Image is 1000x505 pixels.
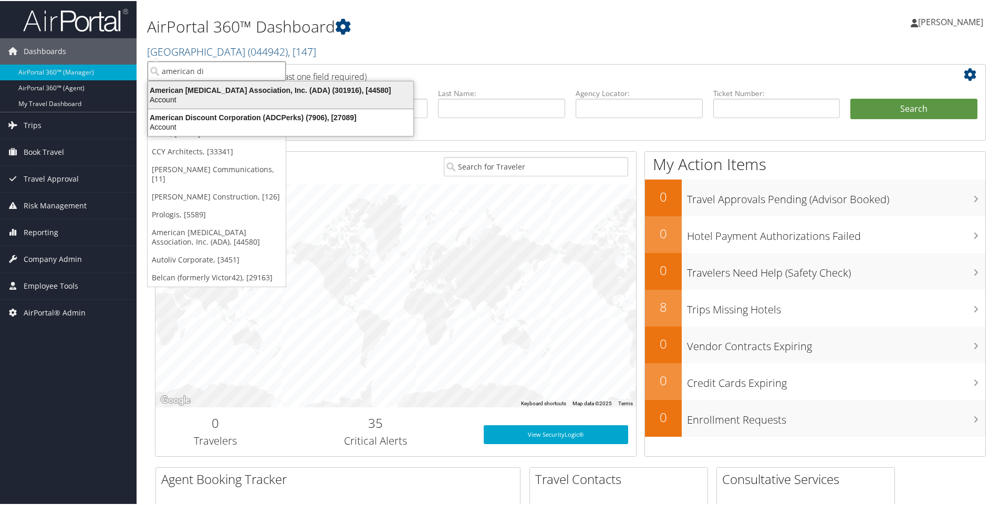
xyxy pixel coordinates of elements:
[713,87,840,98] label: Ticket Number:
[148,205,286,223] a: Prologis, [5589]
[284,413,468,431] h2: 35
[163,65,908,83] h2: Airtinerary Lookup
[24,272,78,298] span: Employee Tools
[722,469,894,487] h2: Consultative Services
[288,44,316,58] span: , [ 147 ]
[618,399,633,405] a: Terms (opens in new tab)
[645,224,682,241] h2: 0
[687,370,985,390] h3: Credit Cards Expiring
[24,245,82,271] span: Company Admin
[148,142,286,160] a: CCY Architects, [33341]
[444,156,628,175] input: Search for Traveler
[148,60,286,80] input: Search Accounts
[142,85,420,94] div: American [MEDICAL_DATA] Association, Inc. (ADA) (301916), [44580]
[484,424,628,443] a: View SecurityLogic®
[142,112,420,121] div: American Discount Corporation (ADCPerks) (7906), [27089]
[147,44,316,58] a: [GEOGRAPHIC_DATA]
[142,121,420,131] div: Account
[645,289,985,325] a: 8Trips Missing Hotels
[266,70,367,81] span: (at least one field required)
[148,268,286,286] a: Belcan (formerly Victor42), [29163]
[645,252,985,289] a: 0Travelers Need Help (Safety Check)
[148,223,286,250] a: American [MEDICAL_DATA] Association, Inc. (ADA), [44580]
[645,399,985,436] a: 0Enrollment Requests
[687,406,985,426] h3: Enrollment Requests
[687,186,985,206] h3: Travel Approvals Pending (Advisor Booked)
[248,44,288,58] span: ( 044942 )
[161,469,520,487] h2: Agent Booking Tracker
[148,160,286,187] a: [PERSON_NAME] Communications, [11]
[645,371,682,388] h2: 0
[24,165,79,191] span: Travel Approval
[687,333,985,353] h3: Vendor Contracts Expiring
[645,187,682,205] h2: 0
[158,393,193,406] a: Open this area in Google Maps (opens a new window)
[645,152,985,174] h1: My Action Items
[142,94,420,103] div: Account
[24,218,58,245] span: Reporting
[163,433,268,447] h3: Travelers
[24,299,86,325] span: AirPortal® Admin
[911,5,994,37] a: [PERSON_NAME]
[24,138,64,164] span: Book Travel
[687,259,985,279] h3: Travelers Need Help (Safety Check)
[24,111,41,138] span: Trips
[572,399,612,405] span: Map data ©2025
[24,192,87,218] span: Risk Management
[645,334,682,352] h2: 0
[163,413,268,431] h2: 0
[23,7,128,31] img: airportal-logo.png
[24,37,66,64] span: Dashboards
[148,250,286,268] a: Autoliv Corporate, [3451]
[438,87,565,98] label: Last Name:
[158,393,193,406] img: Google
[687,296,985,316] h3: Trips Missing Hotels
[918,15,983,27] span: [PERSON_NAME]
[576,87,703,98] label: Agency Locator:
[645,215,985,252] a: 0Hotel Payment Authorizations Failed
[645,260,682,278] h2: 0
[645,407,682,425] h2: 0
[645,362,985,399] a: 0Credit Cards Expiring
[850,98,977,119] button: Search
[645,325,985,362] a: 0Vendor Contracts Expiring
[148,187,286,205] a: [PERSON_NAME] Construction, [126]
[147,15,712,37] h1: AirPortal 360™ Dashboard
[535,469,707,487] h2: Travel Contacts
[521,399,566,406] button: Keyboard shortcuts
[284,433,468,447] h3: Critical Alerts
[645,178,985,215] a: 0Travel Approvals Pending (Advisor Booked)
[687,223,985,243] h3: Hotel Payment Authorizations Failed
[645,297,682,315] h2: 8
